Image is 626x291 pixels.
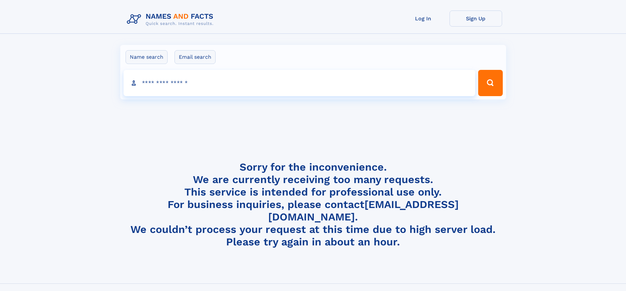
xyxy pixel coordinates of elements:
[124,161,502,248] h4: Sorry for the inconvenience. We are currently receiving too many requests. This service is intend...
[126,50,168,64] label: Name search
[450,10,502,27] a: Sign Up
[268,198,459,223] a: [EMAIL_ADDRESS][DOMAIN_NAME]
[124,70,475,96] input: search input
[397,10,450,27] a: Log In
[174,50,216,64] label: Email search
[124,10,219,28] img: Logo Names and Facts
[478,70,502,96] button: Search Button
